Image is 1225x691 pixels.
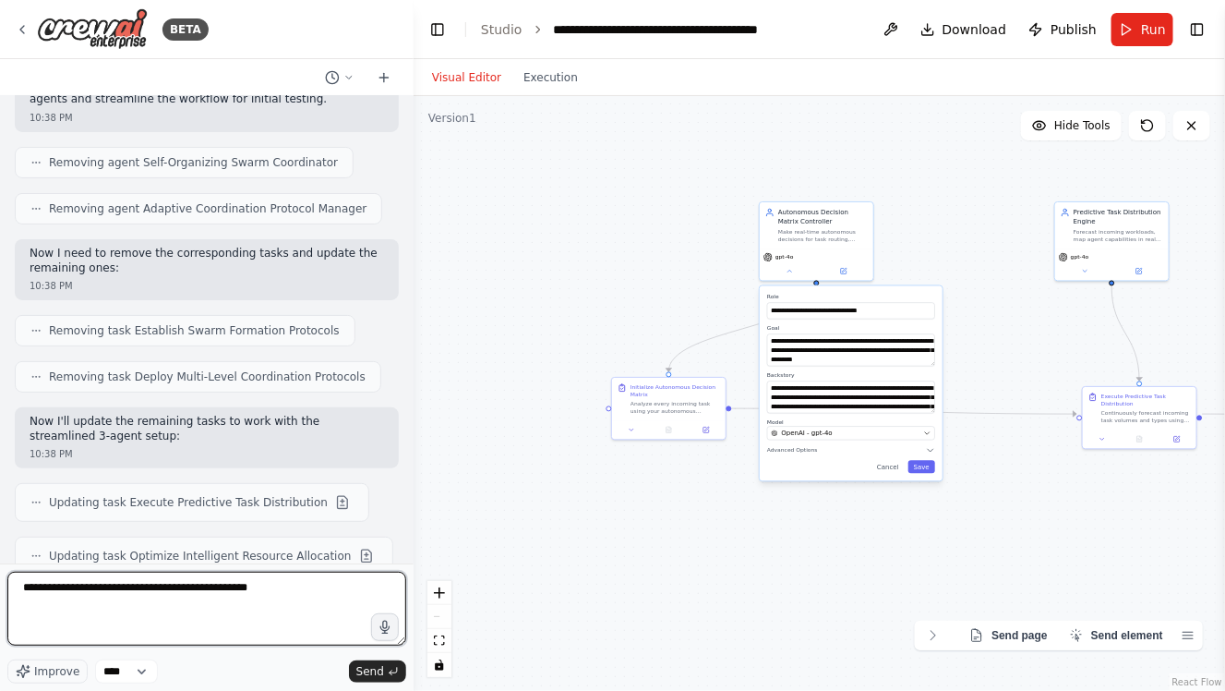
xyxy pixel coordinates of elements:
p: Now I'll update the remaining tasks to work with the streamlined 3-agent setup: [30,415,384,443]
span: Advanced Options [767,447,818,455]
img: Logo [37,8,148,50]
span: Download [943,20,1007,39]
button: Show right sidebar [1184,17,1210,42]
span: OpenAI - gpt-4o [782,429,833,438]
span: Run [1141,20,1166,39]
button: Hide Tools [1021,111,1122,140]
g: Edge from 0fd7ca38-36fb-4378-84e6-2bd4cd176882 to c836dec4-00ea-47ae-8321-3ba97f8e8f9d [1108,286,1145,382]
div: 10:38 PM [30,279,384,293]
div: Version 1 [428,111,476,126]
div: Execute Predictive Task Distribution [1101,393,1191,407]
button: Hide left sidebar [425,17,450,42]
nav: breadcrumb [481,20,762,39]
div: Execute Predictive Task DistributionContinuously forecast incoming task volumes and types using A... [1082,386,1197,450]
g: Edge from 44cde6c7-b88e-4bdc-b592-0be8153866e1 to c836dec4-00ea-47ae-8321-3ba97f8e8f9d [732,404,1077,418]
button: Click to speak your automation idea [371,613,399,641]
a: React Flow attribution [1172,677,1222,687]
button: Visual Editor [421,67,512,89]
div: React Flow controls [427,581,451,677]
button: Open in side panel [1113,266,1166,277]
button: Run [1111,13,1173,46]
span: Improve [34,664,79,679]
div: Predictive Task Distribution EngineForecast incoming workloads, map agent capabilities in real-ti... [1054,201,1170,282]
button: No output available [649,425,688,436]
span: gpt-4o [775,254,794,261]
label: Role [767,294,935,301]
span: Publish [1051,20,1097,39]
button: Start a new chat [369,67,399,89]
label: Goal [767,325,935,333]
button: toggle interactivity [427,653,451,677]
button: fit view [427,629,451,653]
a: Studio [481,22,522,37]
span: Removing task Establish Swarm Formation Protocols [49,323,340,338]
div: Initialize Autonomous Decision Matrix [631,383,720,398]
button: Download [913,13,1015,46]
p: Now I need to remove the corresponding tasks and update the remaining ones: [30,247,384,275]
button: Open in side panel [691,425,722,436]
g: Edge from 49390e65-64d8-4166-8965-452bb1648eeb to 44cde6c7-b88e-4bdc-b592-0be8153866e1 [665,286,822,372]
span: Removing task Deploy Multi-Level Coordination Protocols [49,370,366,384]
div: 10:38 PM [30,447,384,461]
div: Make real-time autonomous decisions for task routing, resource allocation, and priority managemen... [778,228,868,243]
button: zoom in [427,581,451,605]
button: Publish [1021,13,1104,46]
div: Forecast incoming workloads, map agent capabilities in real-time, route tasks optimally, and prev... [1074,228,1163,243]
div: Autonomous Decision Matrix ControllerMake real-time autonomous decisions for task routing, resour... [759,201,874,282]
button: Open in side panel [818,266,871,277]
button: Save [908,461,935,474]
button: Execution [512,67,589,89]
div: Analyze every incoming task using your autonomous decision engine. Assess urgency through real-ti... [631,400,720,415]
div: Continuously forecast incoming task volumes and types using AI-driven prediction models. Map all ... [1101,409,1191,424]
button: Send [349,661,406,683]
span: Updating task Optimize Intelligent Resource Allocation [49,549,352,564]
div: Predictive Task Distribution Engine [1074,208,1163,226]
span: Removing agent Self-Organizing Swarm Coordinator [49,155,338,170]
div: Autonomous Decision Matrix Controller [778,208,868,226]
label: Backstory [767,372,935,380]
label: Model [767,419,935,427]
button: OpenAI - gpt-4o [767,427,935,441]
button: Switch to previous chat [318,67,362,89]
span: Updating task Execute Predictive Task Distribution [49,495,328,510]
span: gpt-4o [1071,254,1089,261]
button: Advanced Options [767,446,935,455]
button: No output available [1120,434,1159,445]
button: Open in side panel [1161,434,1193,445]
div: 10:38 PM [30,111,384,125]
span: Removing agent Adaptive Coordination Protocol Manager [49,201,366,216]
button: Improve [7,660,88,684]
span: Send [356,664,384,679]
button: Cancel [871,461,905,474]
div: BETA [162,18,209,41]
div: Initialize Autonomous Decision MatrixAnalyze every incoming task using your autonomous decision e... [611,377,727,441]
span: Hide Tools [1054,118,1111,133]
